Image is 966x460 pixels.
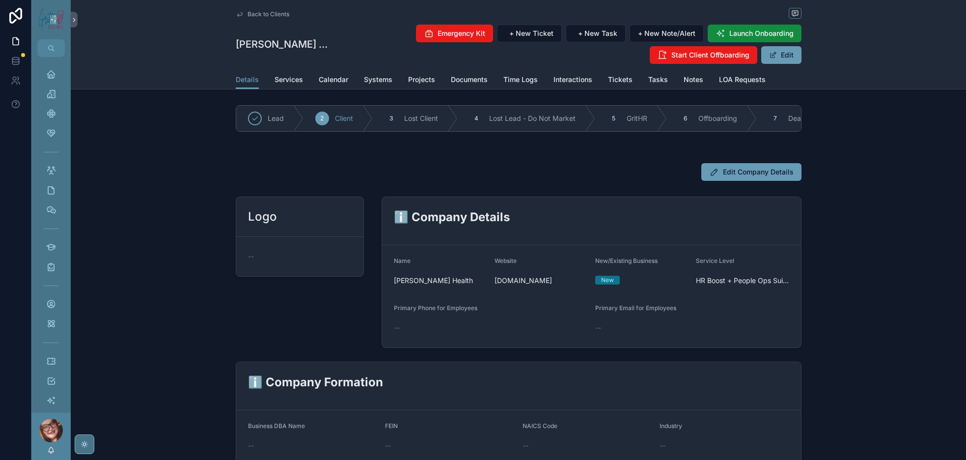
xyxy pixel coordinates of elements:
span: Offboarding [698,114,737,123]
a: Tasks [648,71,668,90]
img: App logo [37,5,65,34]
span: -- [385,441,391,451]
span: + New Ticket [509,29,553,38]
div: scrollable content [31,57,71,413]
div: New [601,276,614,285]
a: LOA Requests [719,71,766,90]
a: Services [275,71,303,90]
span: 6 [684,115,687,122]
button: Start Client Offboarding [650,46,757,64]
span: Emergency Kit [438,29,485,38]
span: Tasks [648,75,668,85]
span: Details [236,75,259,85]
a: Tickets [608,71,633,90]
a: Documents [451,71,488,90]
span: Primary Phone for Employees [394,304,477,312]
span: Client [335,114,353,123]
span: Business DBA Name [248,422,305,430]
span: Services [275,75,303,85]
span: Name [394,257,411,264]
span: New/Existing Business [595,257,658,264]
span: Notes [684,75,703,85]
button: Emergency Kit [416,25,493,42]
span: Lost Lead - Do Not Market [489,114,576,123]
span: Documents [451,75,488,85]
span: Edit Company Details [723,167,794,177]
span: -- [248,252,254,261]
span: -- [523,441,528,451]
span: Primary Email for Employees [595,304,676,312]
span: NAICS Code [523,422,557,430]
span: Time Logs [503,75,538,85]
button: Edit Company Details [701,163,801,181]
a: Projects [408,71,435,90]
span: Lost Client [404,114,438,123]
span: FEIN [385,422,398,430]
span: Start Client Offboarding [671,50,749,60]
a: Details [236,71,259,89]
span: 7 [773,115,777,122]
a: Calendar [319,71,348,90]
span: 3 [389,115,393,122]
span: -- [660,441,665,451]
span: Systems [364,75,392,85]
button: + New Task [566,25,626,42]
a: Back to Clients [236,10,289,18]
button: Launch Onboarding [708,25,801,42]
h2: ℹ️ Company Formation [248,374,789,390]
span: Launch Onboarding [729,29,794,38]
span: Service Level [696,257,734,264]
span: [DOMAIN_NAME] [495,276,587,286]
span: -- [394,323,400,333]
span: LOA Requests [719,75,766,85]
span: Industry [660,422,682,430]
span: Back to Clients [248,10,289,18]
a: Notes [684,71,703,90]
span: Tickets [608,75,633,85]
span: -- [595,323,601,333]
button: Edit [761,46,801,64]
span: 2 [320,115,324,122]
span: Deactivated [788,114,828,123]
span: + New Note/Alert [638,29,695,38]
button: + New Note/Alert [630,25,704,42]
span: HR Boost + People Ops Suite [696,276,789,286]
span: GritHR [627,114,647,123]
span: Projects [408,75,435,85]
span: Website [495,257,517,264]
span: Lead [268,114,284,123]
span: Interactions [553,75,592,85]
a: Systems [364,71,392,90]
h2: Logo [248,209,277,225]
span: + New Task [578,29,617,38]
h2: ℹ️ Company Details [394,209,789,225]
a: Time Logs [503,71,538,90]
span: Calendar [319,75,348,85]
span: 4 [474,115,478,122]
button: + New Ticket [497,25,562,42]
span: -- [248,441,254,451]
span: 5 [612,115,615,122]
a: Interactions [553,71,592,90]
span: [PERSON_NAME] Health [394,276,487,286]
h1: [PERSON_NAME] Health [236,37,332,51]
